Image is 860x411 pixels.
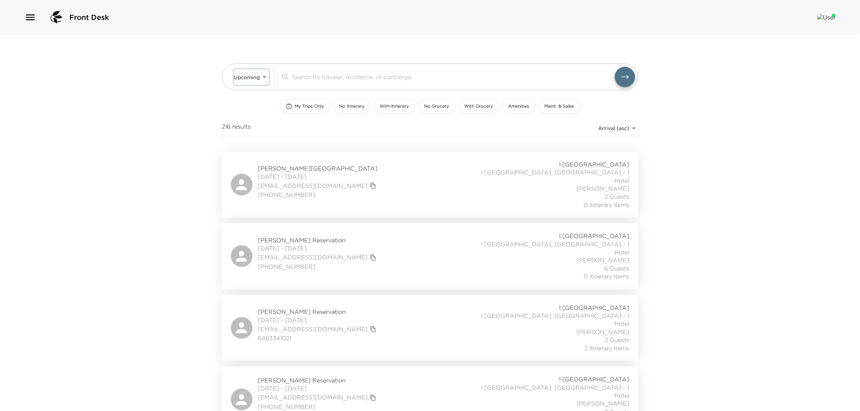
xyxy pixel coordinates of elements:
a: [EMAIL_ADDRESS][DOMAIN_NAME] [258,325,368,333]
img: User [817,14,835,21]
span: 1 [GEOGRAPHIC_DATA], [GEOGRAPHIC_DATA] - 1 Hotel [470,168,630,185]
span: 2 Itinerary Items [585,344,630,352]
span: 1 [GEOGRAPHIC_DATA], [GEOGRAPHIC_DATA] - 1 Hotel [470,240,630,256]
span: [PHONE_NUMBER] [258,263,378,271]
a: [PERSON_NAME][GEOGRAPHIC_DATA][DATE] - [DATE][EMAIL_ADDRESS][DOMAIN_NAME]copy primary member emai... [222,152,638,217]
button: copy primary member email [368,393,378,403]
span: [DATE] - [DATE] [258,244,378,252]
input: Search by traveler, residence, or concierge [292,73,615,81]
span: 1 [GEOGRAPHIC_DATA] [559,160,630,168]
span: 1 [GEOGRAPHIC_DATA] [559,232,630,240]
span: Front Desk [69,12,109,22]
span: [PERSON_NAME] Reservation [258,308,378,316]
span: My Trips Only [295,103,324,109]
span: [PERSON_NAME] [577,399,630,407]
span: 6463341021 [258,334,378,342]
span: No Itinerary [339,103,364,109]
button: My Trips Only [280,99,330,114]
span: [PERSON_NAME] [577,185,630,192]
span: Upcoming [234,74,260,81]
button: Amenities [502,99,535,114]
span: [DATE] - [DATE] [258,316,378,324]
span: 1 [GEOGRAPHIC_DATA], [GEOGRAPHIC_DATA] - 1 Hotel [470,384,630,400]
span: [PHONE_NUMBER] [258,403,378,411]
span: [PERSON_NAME] Reservation [258,236,378,244]
a: [EMAIL_ADDRESS][DOMAIN_NAME] [258,393,368,401]
span: [PERSON_NAME] Reservation [258,376,378,384]
button: No Grocery [418,99,455,114]
span: 2 Guests [605,336,630,344]
span: 2 Guests [605,192,630,200]
span: [PERSON_NAME] [577,328,630,336]
button: copy primary member email [368,252,378,263]
button: copy primary member email [368,181,378,191]
button: Maint. & Sales [538,99,580,114]
span: 1 [GEOGRAPHIC_DATA] [559,375,630,383]
span: 216 results [222,122,251,134]
a: [EMAIL_ADDRESS][DOMAIN_NAME] [258,253,368,261]
span: No Grocery [424,103,449,109]
span: Maint. & Sales [544,103,574,109]
a: [EMAIL_ADDRESS][DOMAIN_NAME] [258,182,368,190]
span: [PERSON_NAME] [577,256,630,264]
button: With Itinerary [373,99,415,114]
button: copy primary member email [368,324,378,334]
span: Arrival (asc) [598,125,630,131]
span: [DATE] - [DATE] [258,384,378,392]
span: 0 Itinerary Items [584,272,630,280]
span: [PHONE_NUMBER] [258,191,378,199]
span: 1 [GEOGRAPHIC_DATA] [559,304,630,312]
span: [DATE] - [DATE] [258,173,378,181]
button: No Itinerary [333,99,371,114]
span: Amenities [508,103,529,109]
span: 6 Guests [605,264,630,272]
a: [PERSON_NAME] Reservation[DATE] - [DATE][EMAIL_ADDRESS][DOMAIN_NAME]copy primary member email6463... [222,295,638,361]
span: With Itinerary [380,103,409,109]
span: With Grocery [464,103,493,109]
span: 0 Itinerary Items [584,201,630,209]
button: With Grocery [458,99,499,114]
span: 1 [GEOGRAPHIC_DATA], [GEOGRAPHIC_DATA] - 1 Hotel [470,312,630,328]
a: [PERSON_NAME] Reservation[DATE] - [DATE][EMAIL_ADDRESS][DOMAIN_NAME]copy primary member email[PHO... [222,223,638,289]
img: logo [48,9,65,26]
span: [PERSON_NAME][GEOGRAPHIC_DATA] [258,164,378,172]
